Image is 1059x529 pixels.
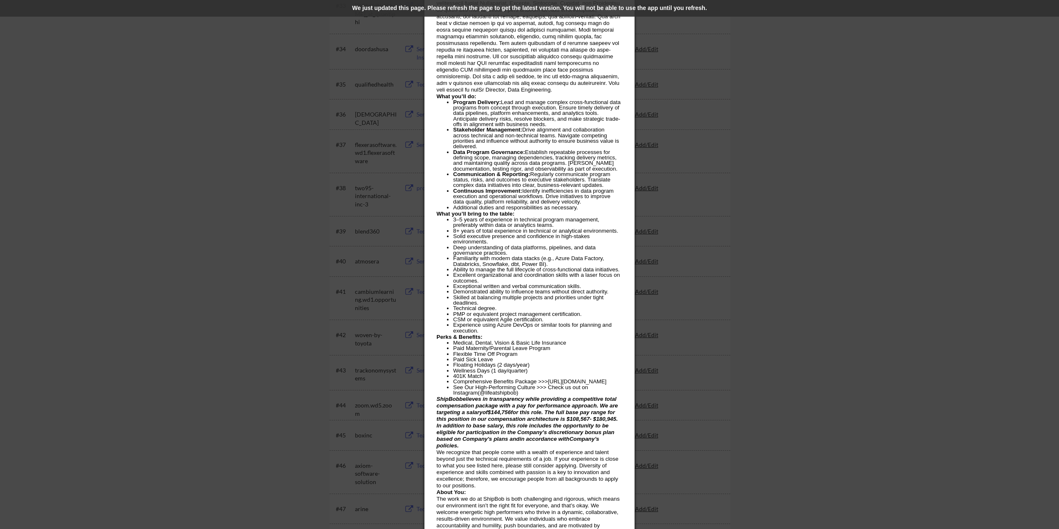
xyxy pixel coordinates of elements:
[436,409,615,422] span: for this role. The full base pay range for this position in our compensation architecture is $
[479,87,552,93] span: Sr Director, Data Engineering.
[453,362,530,368] span: Floating Holidays (2 days/year)
[590,416,596,422] span: - $
[436,334,482,340] span: Perks & Benefits:
[453,149,618,172] span: Establish repeatable processes for defining scope, managing dependencies, tracking delivery metri...
[453,127,522,133] span: Stakeholder Management:
[453,356,493,363] span: Paid Sick Leave
[453,340,566,346] span: Medical, Dental, Vision & Basic Life Insurance
[453,266,620,273] span: Ability to manage the full lifecycle of cross-functional data initiatives.
[453,322,612,333] span: Experience using Azure DevOps or similar tools for planning and execution.
[453,99,501,105] span: Program Delivery:
[453,171,530,177] span: Communication & Reporting:
[596,416,616,422] span: 180,945
[453,228,618,234] span: 8+ years of total experience in technical or analytical environments.
[453,384,546,390] span: See Our High-Performing Culture >>>
[478,390,518,396] span: (@lifeatshipbob)
[453,188,522,194] span: Continuous Improvement:
[570,416,590,422] span: 108,567
[436,396,459,402] span: ShipBob
[453,99,620,127] span: Lead and manage complex cross-functional data programs from concept through execution. Ensure tim...
[519,436,569,442] span: in accordance with
[453,378,548,385] span: Comprehensive Benefits Package >>>
[436,416,618,442] span: . In addition to base salary, this role includes the opportunity to be eligible for participation...
[436,449,618,489] span: We recognize that people come with a wealth of experience and talent beyond just the technical re...
[436,436,599,449] span: Company’s policies.
[453,255,604,267] span: Familiarity with modern data stacks (e.g., Azure Data Factory, Databricks, Snowflake, dbt, Power ...
[436,93,476,99] span: What you’ll do:
[453,149,525,155] span: Data Program Governance:
[453,171,610,189] span: Regularly communicate program status, risks, and outcomes to executive stakeholders. Translate co...
[453,272,620,283] span: Excellent organizational and coordination skills with a laser focus on outcomes.
[453,283,581,289] span: Exceptional written and verbal communication skills.
[453,373,483,379] span: 401K Match
[453,294,604,306] span: Skilled at balancing multiple projects and priorities under tight deadlines.
[453,316,543,323] span: CSM or equivalent Agile certification.
[453,204,578,211] span: Additional duties and responsibilities as necessary.
[436,211,514,217] span: What you’ll bring to the table:
[453,127,619,149] span: Drive alignment and collaboration across technical and non-technical teams. Navigate competing pr...
[453,288,608,295] span: Demonstrated ability to influence teams without direct authority.
[488,409,491,415] span: $
[453,244,595,256] span: Deep understanding of data platforms, pipelines, and data governance practices.
[453,368,528,374] span: Wellness Days (1 day/quarter)
[453,233,590,245] span: Solid executive presence and confidence in high-stakes environments.
[491,409,511,415] span: 144,756
[453,305,496,311] span: Technical degree.
[436,396,618,415] span: believes in transparency while providing a competitive total compensation package with a pay for ...
[453,384,588,396] a: Check us out on Instagram
[453,345,550,351] span: Paid Maternity/Parental Leave Program
[453,311,582,317] span: PMP or equivalent project management certification.
[482,409,488,415] span: of
[548,378,607,385] a: [URL][DOMAIN_NAME]
[453,216,599,228] span: 3–5 years of experience in technical program management, preferably within data or analytics teams.
[436,489,466,495] span: About You:
[453,351,518,357] span: Flexible Time Off Program
[453,188,614,205] span: Identify inefficiencies in data program execution and operational workflows. Drive initiatives to...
